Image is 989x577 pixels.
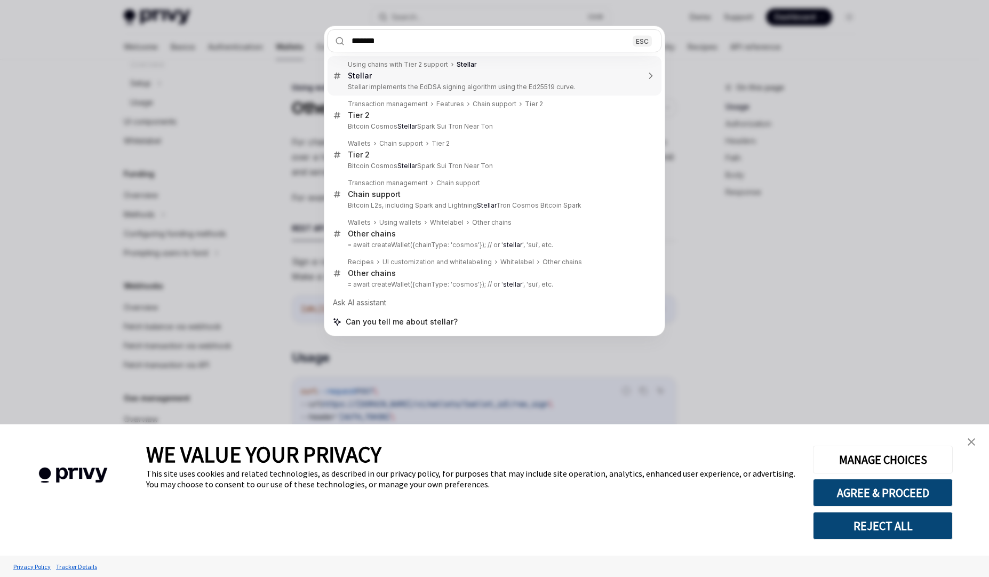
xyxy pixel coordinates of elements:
div: Chain support [348,189,401,199]
div: This site uses cookies and related technologies, as described in our privacy policy, for purposes... [146,468,797,489]
p: Bitcoin Cosmos Spark Sui Tron Near Ton [348,162,639,170]
div: Chain support [473,100,516,108]
img: company logo [16,452,130,499]
b: stellar [503,241,522,249]
button: AGREE & PROCEED [813,479,953,507]
div: Ask AI assistant [328,293,661,312]
span: Can you tell me about stellar? [346,317,458,327]
p: Bitcoin Cosmos Spark Sui Tron Near Ton [348,122,639,131]
div: Features [436,100,464,108]
a: Privacy Policy [11,557,53,576]
div: Whitelabel [500,258,534,266]
div: Chain support [436,179,480,187]
div: Other chains [348,229,396,239]
p: Bitcoin L2s, including Spark and Lightning Tron Cosmos Bitcoin Spark [348,201,639,210]
b: Stellar [397,162,417,170]
div: Wallets [348,218,371,227]
div: Whitelabel [430,218,464,227]
div: Other chains [472,218,512,227]
b: Stellar [348,71,372,80]
a: Tracker Details [53,557,100,576]
div: Transaction management [348,100,428,108]
div: Tier 2 [525,100,543,108]
div: Recipes [348,258,374,266]
div: Other chains [543,258,582,266]
b: stellar [503,280,522,288]
p: = await createWallet({chainType: 'cosmos'}); // or ' ', 'sui', etc. [348,241,639,249]
a: close banner [961,431,982,453]
b: Stellar [397,122,417,130]
div: Tier 2 [348,110,370,120]
div: ESC [633,35,652,46]
div: Tier 2 [432,139,450,148]
div: Wallets [348,139,371,148]
p: Stellar implements the EdDSA signing algorithm using the Ed25519 curve. [348,83,639,91]
button: MANAGE CHOICES [813,446,953,473]
div: Using chains with Tier 2 support [348,60,448,69]
div: UI customization and whitelabeling [382,258,492,266]
div: Using wallets [379,218,421,227]
div: Chain support [379,139,423,148]
div: Other chains [348,268,396,278]
button: REJECT ALL [813,512,953,540]
div: Tier 2 [348,150,370,160]
p: = await createWallet({chainType: 'cosmos'}); // or ' ', 'sui', etc. [348,280,639,289]
img: close banner [968,438,975,446]
div: Transaction management [348,179,428,187]
b: Stellar [457,60,477,68]
b: Stellar [477,201,496,209]
span: WE VALUE YOUR PRIVACY [146,440,381,468]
